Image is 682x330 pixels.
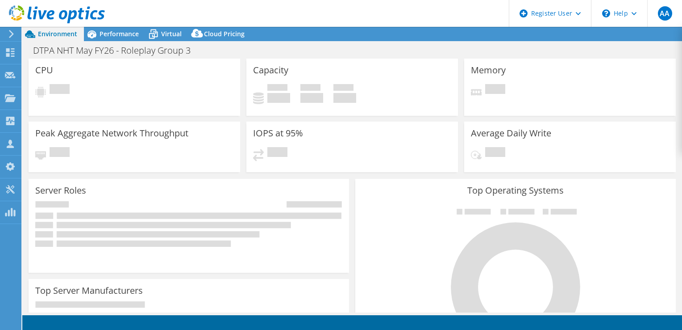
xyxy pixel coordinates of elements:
span: Environment [38,30,77,38]
h4: 0 GiB [300,93,323,103]
span: Performance [100,30,139,38]
h3: Top Server Manufacturers [35,286,143,296]
h3: Peak Aggregate Network Throughput [35,128,188,138]
h3: CPU [35,65,53,75]
h3: Capacity [253,65,288,75]
span: AA [658,6,672,21]
span: Total [333,84,353,93]
span: Virtual [161,30,182,38]
h3: Server Roles [35,186,86,195]
span: Pending [485,84,505,96]
h4: 0 GiB [333,93,356,103]
span: Pending [485,147,505,159]
svg: \n [602,9,610,17]
span: Cloud Pricing [204,30,245,38]
span: Pending [50,147,70,159]
h3: Top Operating Systems [362,186,669,195]
h1: DTPA NHT May FY26 - Roleplay Group 3 [29,46,204,55]
h3: Average Daily Write [471,128,551,138]
h3: IOPS at 95% [253,128,303,138]
span: Pending [50,84,70,96]
span: Pending [267,147,287,159]
h3: Memory [471,65,506,75]
h4: 0 GiB [267,93,290,103]
span: Used [267,84,287,93]
span: Free [300,84,320,93]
